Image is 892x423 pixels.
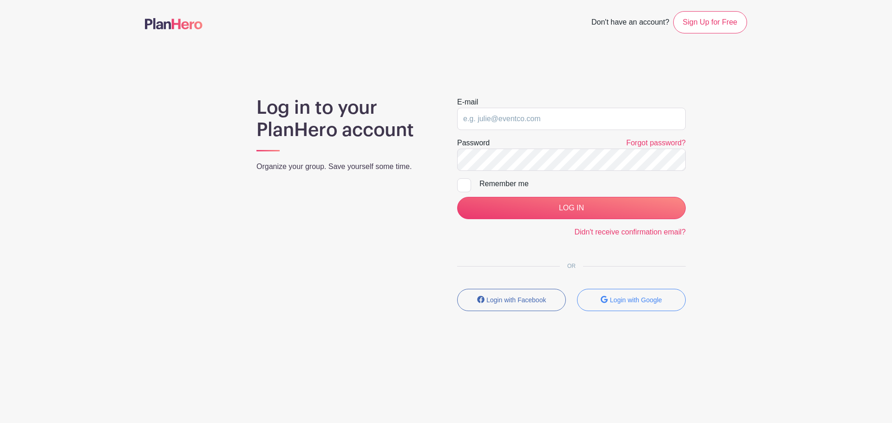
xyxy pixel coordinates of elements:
small: Login with Google [610,296,662,304]
input: e.g. julie@eventco.com [457,108,686,130]
p: Organize your group. Save yourself some time. [256,161,435,172]
a: Sign Up for Free [673,11,747,33]
button: Login with Facebook [457,289,566,311]
input: LOG IN [457,197,686,219]
div: Remember me [479,178,686,189]
label: E-mail [457,97,478,108]
label: Password [457,137,490,149]
span: Don't have an account? [591,13,669,33]
h1: Log in to your PlanHero account [256,97,435,141]
button: Login with Google [577,289,686,311]
small: Login with Facebook [486,296,546,304]
a: Didn't receive confirmation email? [574,228,686,236]
img: logo-507f7623f17ff9eddc593b1ce0a138ce2505c220e1c5a4e2b4648c50719b7d32.svg [145,18,203,29]
span: OR [560,263,583,269]
a: Forgot password? [626,139,686,147]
